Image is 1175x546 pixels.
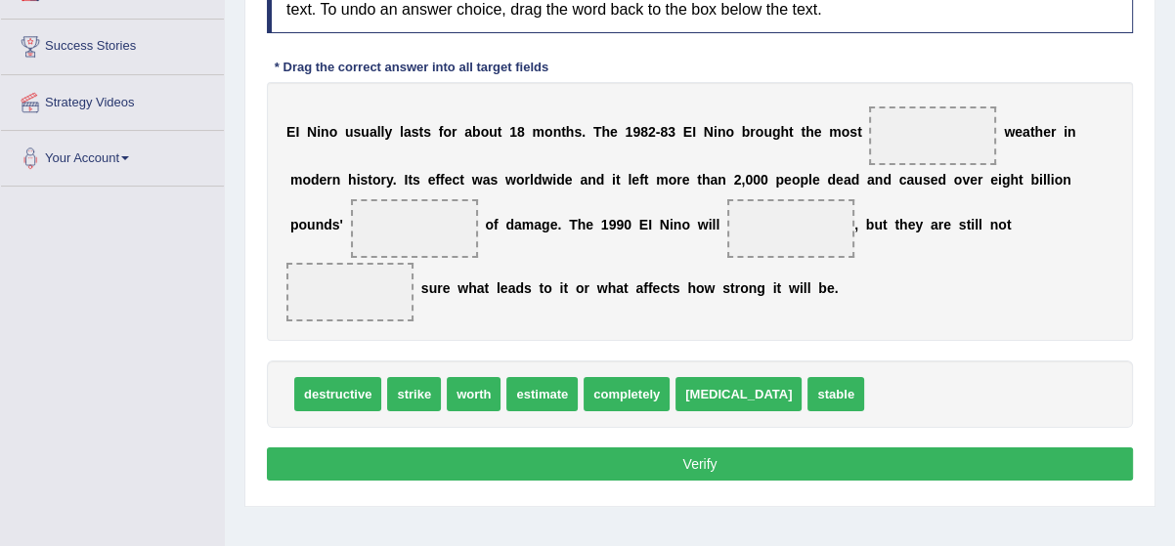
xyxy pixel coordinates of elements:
b: d [596,172,605,188]
b: . [557,217,561,232]
b: I [295,124,299,140]
b: o [669,172,677,188]
div: * Drag the correct answer into all target fields [267,58,556,76]
b: h [899,217,908,232]
b: c [453,172,460,188]
b: u [345,124,354,140]
b: l [1047,172,1051,188]
b: s [524,280,532,296]
b: n [553,124,562,140]
b: y [386,172,393,188]
a: Strategy Videos [1,75,224,124]
b: o [485,217,494,232]
b: r [735,280,740,296]
b: t [498,124,502,140]
b: e [443,280,451,296]
span: completely [584,377,670,411]
b: h [566,124,575,140]
b: t [1030,124,1035,140]
b: a [931,217,938,232]
b: b [818,280,827,296]
b: t [1007,217,1012,232]
b: a [477,280,485,296]
b: n [1063,172,1071,188]
b: o [792,172,801,188]
b: l [716,217,719,232]
b: e [653,280,661,296]
b: o [443,124,452,140]
b: E [683,124,692,140]
b: s [412,124,419,140]
b: i [1064,124,1067,140]
b: t [1019,172,1023,188]
b: n [332,172,341,188]
b: i [773,280,777,296]
b: t [408,172,413,188]
b: h [1034,124,1043,140]
b: i [670,217,674,232]
b: w [1004,124,1015,140]
b: h [687,280,696,296]
b: 1 [601,217,609,232]
b: s [421,280,429,296]
b: f [639,172,644,188]
b: I [692,124,696,140]
b: s [361,172,369,188]
b: o [481,124,490,140]
b: f [494,217,499,232]
span: Drop target [351,199,478,258]
b: e [836,172,844,188]
b: w [597,280,608,296]
b: w [789,280,800,296]
b: e [970,172,978,188]
b: t [644,172,649,188]
b: e [500,280,508,296]
b: e [1043,124,1051,140]
b: a [534,217,542,232]
b: u [429,280,438,296]
span: strike [387,377,441,411]
b: , [741,172,745,188]
b: 0 [761,172,768,188]
b: , [854,217,858,232]
b: a [464,124,472,140]
b: n [990,217,999,232]
b: d [324,217,332,232]
b: p [800,172,808,188]
b: l [400,124,404,140]
b: l [377,124,381,140]
b: o [298,217,307,232]
b: e [908,217,916,232]
b: i [612,172,616,188]
b: t [730,280,735,296]
b: I [648,217,652,232]
b: r [524,172,529,188]
b: t [561,124,566,140]
b: i [709,217,713,232]
b: i [800,280,804,296]
b: e [812,172,820,188]
b: l [807,280,811,296]
b: h [608,280,617,296]
b: t [668,280,673,296]
b: w [457,280,468,296]
b: e [1015,124,1023,140]
b: w [472,172,483,188]
b: o [372,172,381,188]
span: destructive [294,377,381,411]
b: l [1043,172,1047,188]
b: h [348,172,357,188]
b: a [404,124,412,140]
b: e [550,217,558,232]
span: Drop target [727,199,854,258]
b: a [844,172,851,188]
b: e [827,280,835,296]
b: o [544,280,552,296]
b: r [584,280,588,296]
b: f [439,124,444,140]
b: e [931,172,938,188]
b: b [866,217,875,232]
b: f [648,280,653,296]
b: t [459,172,464,188]
b: o [954,172,963,188]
